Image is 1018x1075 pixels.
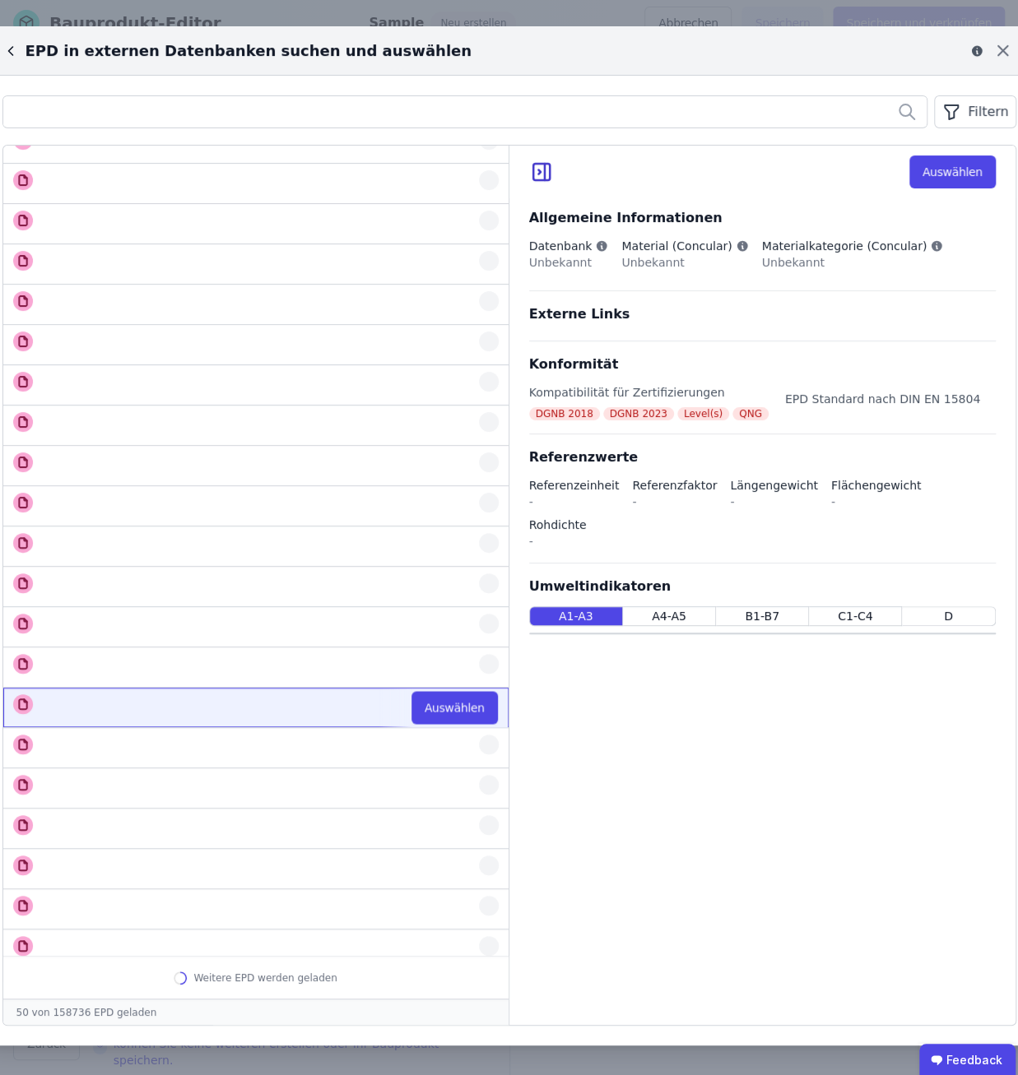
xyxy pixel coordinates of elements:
div: Referenzeinheit [529,477,620,493]
div: QNG [732,407,769,420]
div: Unbekannt [529,254,609,271]
div: - [632,493,717,510]
div: Referenzwerte [529,447,996,467]
div: Flächengewicht [831,477,921,493]
div: Datenbank [529,238,609,254]
div: Allgemeine Informationen [529,208,996,228]
div: DGNB 2018 [529,407,600,420]
span: B1-B7 [745,608,779,624]
span: Weitere EPD werden geladen [193,971,337,985]
div: Unbekannt [762,254,944,271]
div: Kompatibilität für Zertifizierungen [529,384,772,407]
button: Auswählen [909,155,996,188]
div: EPD Standard nach DIN EN 15804 [785,391,980,414]
div: Unbekannt [621,254,748,271]
div: DGNB 2023 [603,407,674,420]
div: Level(s) [677,407,729,420]
span: D [944,608,953,624]
div: Externe Links [529,304,996,324]
div: - [529,533,587,549]
span: C1-C4 [838,608,872,624]
span: A4-A5 [652,608,686,624]
span: A1-A3 [559,608,593,624]
div: Material (Concular) [621,238,748,254]
div: Konformität [529,354,996,374]
div: Referenzfaktor [632,477,717,493]
div: Längengewicht [730,477,818,493]
div: Rohdichte [529,517,587,533]
div: Materialkategorie (Concular) [762,238,944,254]
div: - [529,493,620,510]
div: - [831,493,921,510]
button: Filtern [934,95,1016,128]
div: 50 von 158736 EPD geladen [3,999,509,1025]
div: EPD in externen Datenbanken suchen und auswählen [2,39,472,63]
div: - [730,493,818,510]
button: Auswählen [411,691,498,724]
div: Umweltindikatoren [529,577,996,596]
